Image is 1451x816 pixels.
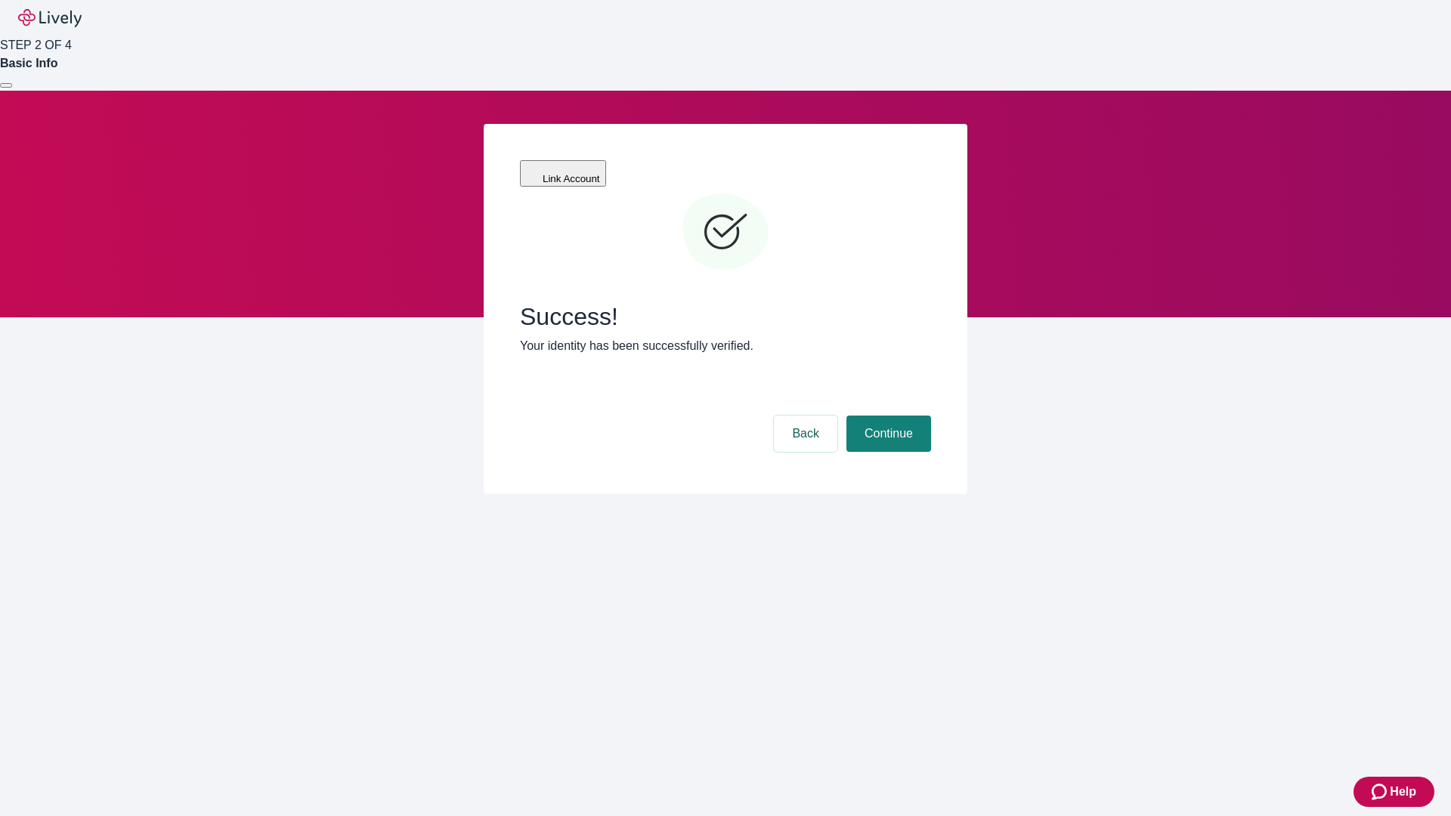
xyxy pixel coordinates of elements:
p: Your identity has been successfully verified. [520,337,931,355]
svg: Checkmark icon [680,187,771,278]
span: Help [1390,783,1416,801]
button: Continue [846,416,931,452]
span: Success! [520,302,931,331]
svg: Zendesk support icon [1372,783,1390,801]
img: Lively [18,9,82,27]
button: Link Account [520,160,606,187]
button: Zendesk support iconHelp [1354,777,1434,807]
button: Back [774,416,837,452]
